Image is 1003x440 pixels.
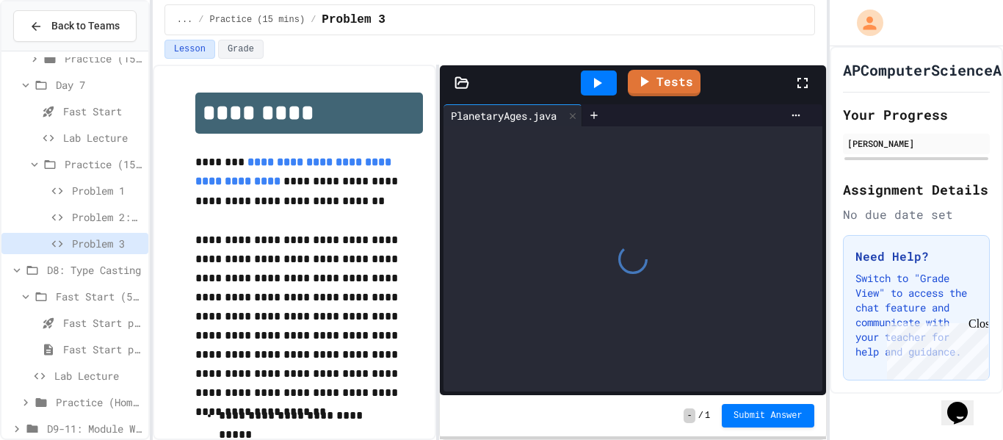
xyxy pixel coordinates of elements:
div: No due date set [843,206,990,223]
span: Fast Start pt.1 [63,315,142,331]
button: Lesson [164,40,215,59]
h2: Assignment Details [843,179,990,200]
div: [PERSON_NAME] [847,137,985,150]
div: My Account [841,6,887,40]
h2: Your Progress [843,104,990,125]
div: Chat with us now!Close [6,6,101,93]
button: Grade [218,40,264,59]
button: Back to Teams [13,10,137,42]
div: PlanetaryAges.java [443,108,564,123]
span: D9-11: Module Wrap Up [47,421,142,436]
span: Day 7 [56,77,142,93]
span: Practice (Homework, if needed) [56,394,142,410]
iframe: chat widget [881,317,988,380]
span: / [198,14,203,26]
span: Lab Lecture [63,130,142,145]
button: Submit Answer [722,404,814,428]
span: Practice (15 mins) [210,14,305,26]
a: Tests [628,70,700,96]
span: Fast Start pt.2 [63,342,142,357]
span: Lab Lecture [54,368,142,383]
h3: Need Help? [855,248,977,265]
span: Submit Answer [734,410,803,422]
span: Problem 1 [72,183,142,198]
span: / [698,410,703,422]
span: Fast Start [63,104,142,119]
span: / [311,14,316,26]
iframe: chat widget [941,381,988,425]
p: Switch to "Grade View" to access the chat feature and communicate with your teacher for help and ... [855,271,977,359]
span: Problem 3 [72,236,142,251]
span: Practice (15 mins) [65,156,142,172]
span: Practice (15 mins) [65,51,142,66]
span: 1 [705,410,710,422]
span: Problem 3 [322,11,385,29]
span: Problem 2: Mission Resource Calculator [72,209,142,225]
span: ... [177,14,193,26]
span: D8: Type Casting [47,262,142,278]
div: PlanetaryAges.java [443,104,582,126]
span: Fast Start (5 mins) [56,289,142,304]
span: - [684,408,695,423]
span: Back to Teams [51,18,120,34]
